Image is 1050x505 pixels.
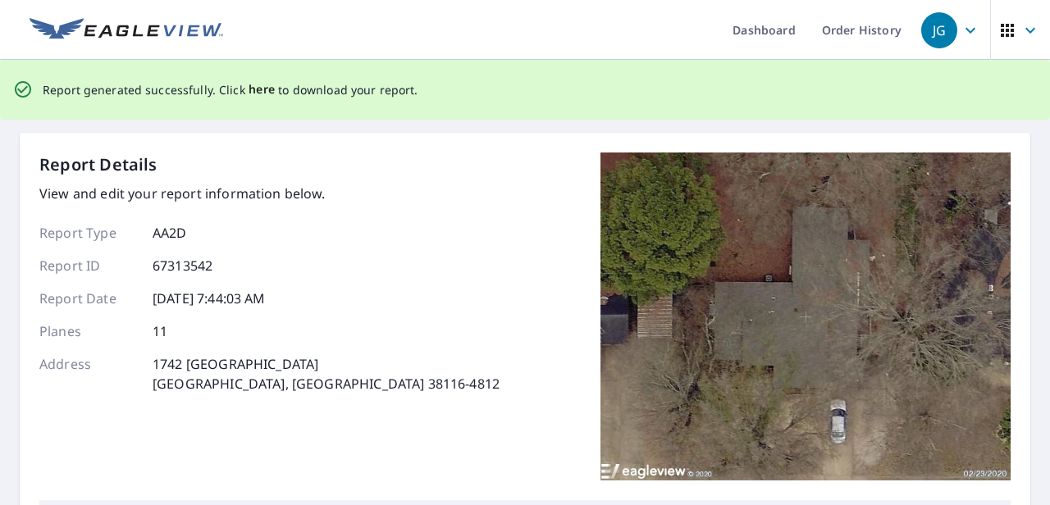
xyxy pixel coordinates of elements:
[39,289,138,308] p: Report Date
[43,80,418,100] p: Report generated successfully. Click to download your report.
[600,152,1011,480] img: Top image
[30,18,223,43] img: EV Logo
[153,354,500,394] p: 1742 [GEOGRAPHIC_DATA] [GEOGRAPHIC_DATA], [GEOGRAPHIC_DATA] 38116-4812
[39,152,157,177] p: Report Details
[153,223,187,243] p: AA2D
[39,256,138,275] p: Report ID
[39,354,138,394] p: Address
[153,256,212,275] p: 67313542
[39,223,138,243] p: Report Type
[39,184,500,203] p: View and edit your report information below.
[921,12,957,48] div: JG
[153,289,266,308] p: [DATE] 7:44:03 AM
[153,321,167,341] p: 11
[249,80,276,100] button: here
[39,321,138,341] p: Planes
